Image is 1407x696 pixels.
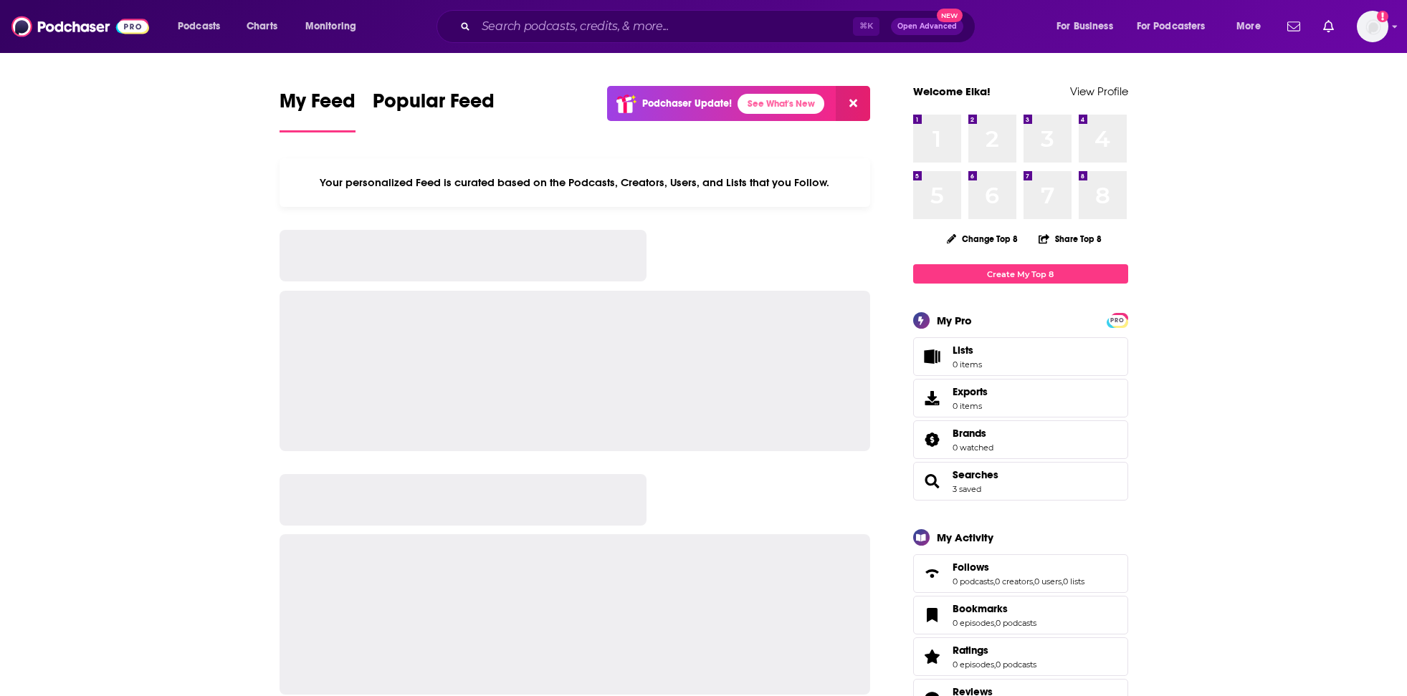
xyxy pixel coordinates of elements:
[953,385,988,398] span: Exports
[937,531,993,544] div: My Activity
[913,379,1128,417] a: Exports
[996,659,1036,670] a: 0 podcasts
[1127,15,1226,38] button: open menu
[373,89,495,122] span: Popular Feed
[994,659,996,670] span: ,
[953,484,981,494] a: 3 saved
[913,637,1128,676] span: Ratings
[853,17,879,36] span: ⌘ K
[280,158,871,207] div: Your personalized Feed is curated based on the Podcasts, Creators, Users, and Lists that you Follow.
[476,15,853,38] input: Search podcasts, credits, & more...
[918,647,947,667] a: Ratings
[937,314,972,327] div: My Pro
[891,18,963,35] button: Open AdvancedNew
[953,561,989,574] span: Follows
[993,576,995,586] span: ,
[938,230,1027,248] button: Change Top 8
[953,359,982,369] span: 0 items
[1236,16,1261,37] span: More
[1070,84,1128,98] a: View Profile
[1038,225,1102,253] button: Share Top 8
[373,89,495,132] a: Popular Feed
[642,97,732,110] p: Podchaser Update!
[913,264,1128,284] a: Create My Top 8
[953,602,1036,615] a: Bookmarks
[953,618,994,628] a: 0 episodes
[1317,14,1340,39] a: Show notifications dropdown
[953,443,993,453] a: 0 watched
[953,427,986,440] span: Brands
[953,644,1036,657] a: Ratings
[953,401,988,411] span: 0 items
[168,15,239,38] button: open menu
[953,427,993,440] a: Brands
[1357,11,1388,42] img: User Profile
[953,344,982,357] span: Lists
[913,596,1128,634] span: Bookmarks
[918,347,947,367] span: Lists
[11,13,149,40] img: Podchaser - Follow, Share and Rate Podcasts
[280,89,356,132] a: My Feed
[1357,11,1388,42] span: Logged in as E_Looks
[913,337,1128,376] a: Lists
[1282,14,1306,39] a: Show notifications dropdown
[178,16,220,37] span: Podcasts
[1062,576,1063,586] span: ,
[1109,315,1126,326] span: PRO
[937,9,963,22] span: New
[918,471,947,491] a: Searches
[953,659,994,670] a: 0 episodes
[995,576,1033,586] a: 0 creators
[918,388,947,408] span: Exports
[1357,11,1388,42] button: Show profile menu
[918,564,947,584] a: Follows
[953,468,998,481] a: Searches
[953,602,1008,615] span: Bookmarks
[1046,15,1131,38] button: open menu
[953,561,1084,574] a: Follows
[1033,576,1034,586] span: ,
[280,89,356,122] span: My Feed
[1109,314,1126,325] a: PRO
[918,430,947,450] a: Brands
[295,15,375,38] button: open menu
[1137,16,1206,37] span: For Podcasters
[913,84,991,98] a: Welcome Elka!
[913,420,1128,459] span: Brands
[247,16,277,37] span: Charts
[994,618,996,628] span: ,
[237,15,286,38] a: Charts
[1377,11,1388,22] svg: Add a profile image
[897,23,957,30] span: Open Advanced
[996,618,1036,628] a: 0 podcasts
[738,94,824,114] a: See What's New
[953,344,973,357] span: Lists
[953,576,993,586] a: 0 podcasts
[1063,576,1084,586] a: 0 lists
[1057,16,1113,37] span: For Business
[1226,15,1279,38] button: open menu
[918,605,947,625] a: Bookmarks
[913,462,1128,501] span: Searches
[305,16,356,37] span: Monitoring
[953,644,988,657] span: Ratings
[450,10,989,43] div: Search podcasts, credits, & more...
[1034,576,1062,586] a: 0 users
[913,554,1128,593] span: Follows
